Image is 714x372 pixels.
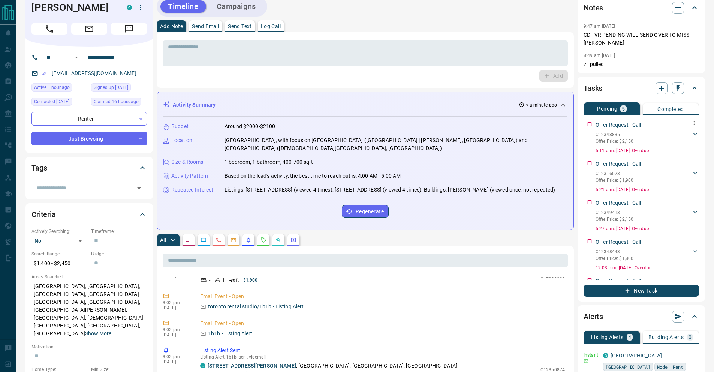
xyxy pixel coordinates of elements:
h2: Tasks [584,82,602,94]
div: Tasks [584,79,699,97]
button: Open [72,53,81,62]
p: < a minute ago [526,102,557,108]
p: 3:02 pm [163,300,189,305]
p: Activity Pattern [171,172,208,180]
p: 8:49 am [DATE] [584,53,615,58]
a: [EMAIL_ADDRESS][DOMAIN_NAME] [52,70,136,76]
p: Budget [171,123,189,130]
p: Add Note [160,24,183,29]
p: Completed [657,106,684,112]
div: C12348443Offer Price: $1,800 [596,247,699,263]
p: $1,900 [243,277,258,283]
p: Areas Searched: [31,273,147,280]
p: 1 [222,277,225,283]
p: Search Range: [31,250,87,257]
h2: Notes [584,2,603,14]
svg: Calls [216,237,222,243]
p: - sqft [229,277,239,283]
p: Send Text [228,24,252,29]
p: Listing Alerts [591,334,624,340]
span: Signed up [DATE] [94,84,128,91]
p: Offer Price: $2,150 [596,138,633,145]
p: Offer Request - Call [596,277,641,285]
h2: Criteria [31,208,56,220]
div: condos.ca [603,353,608,358]
p: Offer Price: $1,900 [596,177,633,184]
p: Location [171,136,192,144]
p: Offer Request - Call [596,121,641,129]
p: C12349413 [596,209,633,216]
h1: [PERSON_NAME] [31,1,115,13]
p: Listing Alert : - sent via email [200,354,565,360]
span: Claimed 16 hours ago [94,98,139,105]
p: Log Call [261,24,281,29]
p: Offer Request - Call [596,199,641,207]
div: condos.ca [127,5,132,10]
span: Message [111,23,147,35]
span: [GEOGRAPHIC_DATA] [606,363,650,370]
p: - [209,277,210,283]
p: Offer Price: $2,150 [596,216,633,223]
p: toronto rental studio/1b1b - Listing Alert [208,303,304,310]
p: Email Event - Open [200,292,565,300]
div: Just Browsing [31,132,147,145]
svg: Listing Alerts [245,237,251,243]
p: All [160,237,166,243]
svg: Lead Browsing Activity [201,237,207,243]
div: Tue Aug 19 2025 [31,83,87,94]
p: [GEOGRAPHIC_DATA], [GEOGRAPHIC_DATA], [GEOGRAPHIC_DATA], [GEOGRAPHIC_DATA] | [GEOGRAPHIC_DATA], [... [31,280,147,340]
span: Call [31,23,67,35]
p: Around $2000-$2100 [225,123,275,130]
p: zl pulled [584,60,699,68]
p: Listing Alert Sent [200,346,565,354]
svg: Email Verified [41,71,46,76]
div: condos.ca [200,363,205,368]
p: 3:02 pm [163,327,189,332]
p: 12:03 p.m. [DATE] - Overdue [596,264,699,271]
p: 0 [689,334,692,340]
p: 5:27 a.m. [DATE] - Overdue [596,225,699,232]
p: Listings: [STREET_ADDRESS] (viewed 4 times), [STREET_ADDRESS] (viewed 4 times); Buildings: [PERSO... [225,186,555,194]
span: Mode: Rent [657,363,683,370]
p: Repeated Interest [171,186,213,194]
h2: Tags [31,162,47,174]
p: Offer Request - Call [596,160,641,168]
button: Regenerate [342,205,389,218]
p: 5:21 a.m. [DATE] - Overdue [596,186,699,193]
p: Pending [597,106,617,111]
span: 1b1b [226,354,237,360]
p: Actively Searching: [31,228,87,235]
p: Activity Summary [173,101,216,109]
p: CD - VR PENDING WILL SEND OVER TO MISS [PERSON_NAME] [584,31,699,47]
div: C12348835Offer Price: $2,150 [596,130,699,146]
h2: Alerts [584,310,603,322]
div: Renter [31,112,147,126]
div: C12316023Offer Price: $1,900 [596,169,699,185]
p: [DATE] [163,359,189,364]
p: C12348443 [596,248,633,255]
div: Criteria [31,205,147,223]
div: Activity Summary< a minute ago [163,98,567,112]
svg: Agent Actions [290,237,296,243]
svg: Opportunities [275,237,281,243]
p: C12316023 [596,170,633,177]
p: Offer Price: $1,800 [596,255,633,262]
p: Building Alerts [648,334,684,340]
div: C12349413Offer Price: $2,150 [596,208,699,224]
div: Mon Aug 18 2025 [91,97,147,108]
p: [GEOGRAPHIC_DATA], with focus on [GEOGRAPHIC_DATA] ([GEOGRAPHIC_DATA] | [PERSON_NAME], [GEOGRAPHI... [225,136,567,152]
div: Alerts [584,307,699,325]
button: Open [134,183,144,193]
div: No [31,235,87,247]
p: 4 [628,334,631,340]
span: Email [71,23,107,35]
p: $1,400 - $2,450 [31,257,87,270]
span: Contacted [DATE] [34,98,69,105]
p: Budget: [91,250,147,257]
button: New Task [584,285,699,297]
a: [GEOGRAPHIC_DATA] [611,352,662,358]
button: Timeline [160,0,206,13]
p: Motivation: [31,343,147,350]
p: , [GEOGRAPHIC_DATA], [GEOGRAPHIC_DATA], [GEOGRAPHIC_DATA] [208,362,457,370]
svg: Email [584,358,589,364]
